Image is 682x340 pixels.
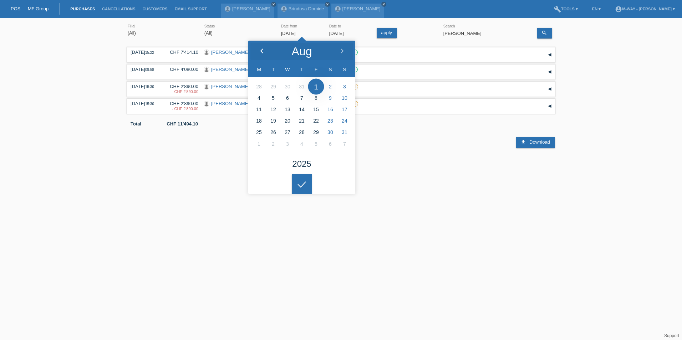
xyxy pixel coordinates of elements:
[611,7,678,11] a: account_circlem-way - [PERSON_NAME] ▾
[292,46,312,57] div: Aug
[541,30,547,36] i: search
[167,121,198,127] b: CHF 11'494.10
[537,28,552,38] a: search
[325,2,330,7] a: close
[164,89,198,94] div: 22.09.2025 / Bike Umtausch
[520,139,526,145] i: download
[544,50,555,60] div: expand/collapse
[232,6,270,11] a: [PERSON_NAME]
[382,2,386,6] i: close
[292,160,311,168] div: 2025
[145,51,154,55] span: 15:22
[145,85,154,89] span: 15:30
[326,2,329,6] i: close
[98,7,139,11] a: Cancellations
[544,84,555,94] div: expand/collapse
[516,137,555,148] a: download Download
[164,84,198,94] div: CHF 2'890.00
[550,7,581,11] a: buildTools ▾
[271,2,276,7] a: close
[211,50,249,55] a: [PERSON_NAME]
[164,67,198,72] div: CHF 4'080.00
[164,107,198,111] div: 22.09.2025 / Bike Umtausch
[139,7,171,11] a: Customers
[664,333,679,338] a: Support
[131,50,159,55] div: [DATE]
[11,6,49,11] a: POS — MF Group
[615,6,622,13] i: account_circle
[67,7,98,11] a: Purchases
[211,67,249,72] a: [PERSON_NAME]
[342,6,381,11] a: [PERSON_NAME]
[211,84,249,89] a: [PERSON_NAME]
[529,139,550,145] span: Download
[544,101,555,112] div: expand/collapse
[381,2,386,7] a: close
[211,101,249,106] a: [PERSON_NAME]
[289,6,324,11] a: Brindusa Domide
[145,68,154,72] span: 09:58
[589,7,604,11] a: EN ▾
[554,6,561,13] i: build
[377,28,397,38] a: apply
[145,102,154,106] span: 15:30
[164,101,198,112] div: CHF 2'890.00
[544,67,555,77] div: expand/collapse
[164,50,198,55] div: CHF 7'414.10
[171,7,210,11] a: Email Support
[131,101,159,106] div: [DATE]
[131,84,159,89] div: [DATE]
[272,2,275,6] i: close
[131,121,141,127] b: Total
[131,67,159,72] div: [DATE]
